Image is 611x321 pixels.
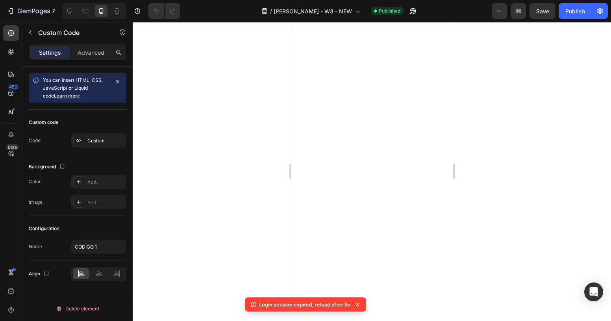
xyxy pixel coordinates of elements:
div: Beta [6,144,19,150]
div: Delete element [56,304,99,314]
span: [PERSON_NAME] - W3 - NEW [274,7,352,15]
div: Configuration [29,225,59,232]
a: Learn more [54,93,80,99]
button: Publish [559,3,592,19]
div: Image [29,199,43,206]
p: 7 [52,6,55,16]
button: Delete element [29,303,126,315]
div: Name [29,243,42,250]
div: Color [29,178,41,185]
div: Background [29,162,67,172]
span: Save [536,8,549,15]
span: / [270,7,272,15]
iframe: Design area [291,22,453,321]
div: Add... [87,179,124,186]
p: Advanced [78,48,104,57]
span: You can insert HTML, CSS, JavaScript or Liquid code [43,77,103,99]
div: Custom code [29,119,58,126]
button: Save [530,3,555,19]
p: Login session expired, reload after 5s [259,301,350,308]
p: Settings [39,48,61,57]
div: Align [29,269,51,279]
div: Publish [565,7,585,15]
div: Code [29,137,41,144]
div: Add... [87,199,124,206]
div: Custom [87,137,124,144]
span: Published [379,7,400,15]
button: 7 [3,3,59,19]
p: Custom Code [38,28,105,37]
div: Undo/Redo [148,3,180,19]
div: Open Intercom Messenger [584,282,603,301]
div: 450 [7,84,19,90]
